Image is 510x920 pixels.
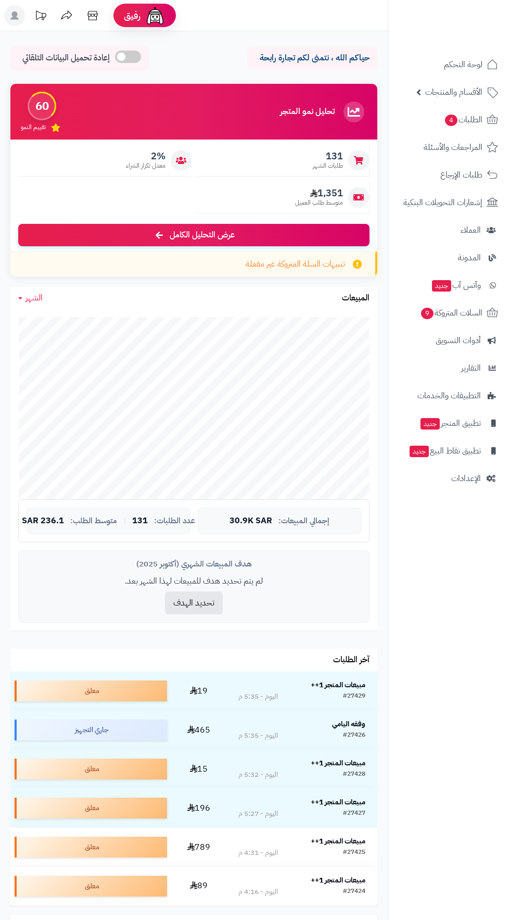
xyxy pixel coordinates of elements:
span: جديد [432,280,451,292]
span: 1,351 [295,187,343,199]
a: العملاء [394,218,504,243]
span: | [123,517,126,525]
span: تنبيهات السلة المتروكة غير مفعلة [246,258,345,270]
span: تقييم النمو [21,123,46,132]
a: إشعارات التحويلات البنكية [394,190,504,215]
div: اليوم - 5:32 م [238,770,278,780]
span: متوسط طلب العميل [295,198,343,207]
div: معلق [15,798,167,818]
div: هدف المبيعات الشهري (أكتوبر 2025) [27,559,361,570]
a: تطبيق المتجرجديد [394,411,504,436]
span: أدوات التسويق [436,333,481,348]
a: الطلبات4 [394,107,504,132]
a: الشهر [18,292,43,304]
div: معلق [15,876,167,897]
div: #27425 [343,848,365,858]
strong: وفقه اليامي [332,719,365,729]
span: التطبيقات والخدمات [417,388,481,403]
div: #27426 [343,730,365,741]
h3: المبيعات [342,294,369,303]
div: اليوم - 4:16 م [238,887,278,897]
p: حياكم الله ، نتمنى لكم تجارة رابحة [255,52,369,64]
a: تطبيق نقاط البيعجديد [394,438,504,463]
h3: تحليل نمو المتجر [280,107,335,117]
span: متوسط الطلب: [70,516,117,525]
span: 9 [421,308,434,320]
a: السلات المتروكة9 [394,300,504,325]
span: السلات المتروكة [420,306,482,320]
strong: مبيعات المتجر 1++ [311,836,365,847]
td: 19 [171,672,226,710]
span: 2% [126,150,165,162]
div: اليوم - 5:35 م [238,730,278,741]
span: تطبيق نقاط البيع [409,444,481,458]
div: اليوم - 5:35 م [238,691,278,702]
span: 4 [445,115,458,127]
span: الشهر [25,292,43,304]
span: عدد الطلبات: [154,516,195,525]
strong: مبيعات المتجر 1++ [311,875,365,886]
span: المراجعات والأسئلة [424,140,482,155]
span: 236.1 SAR [22,516,64,526]
span: التقارير [461,361,481,375]
span: طلبات الإرجاع [440,168,482,182]
span: الأقسام والمنتجات [425,85,482,99]
div: #27424 [343,887,365,897]
td: 196 [171,789,226,827]
div: معلق [15,680,167,701]
img: logo-2.png [439,24,500,46]
span: 131 [132,516,148,526]
span: العملاء [461,223,481,237]
td: 789 [171,828,226,866]
a: وآتس آبجديد [394,273,504,298]
strong: مبيعات المتجر 1++ [311,797,365,808]
div: معلق [15,837,167,858]
span: طلبات الشهر [313,161,343,170]
div: معلق [15,759,167,779]
a: عرض التحليل الكامل [18,224,369,246]
span: لوحة التحكم [444,57,482,72]
span: الطلبات [444,112,482,127]
a: التطبيقات والخدمات [394,383,504,408]
span: معدل تكرار الشراء [126,161,165,170]
a: طلبات الإرجاع [394,162,504,187]
span: جديد [420,418,440,430]
h3: آخر الطلبات [333,656,369,665]
span: رفيق [124,9,141,22]
button: تحديد الهدف [165,591,223,614]
td: 465 [171,711,226,749]
a: لوحة التحكم [394,52,504,77]
div: #27427 [343,809,365,819]
span: إجمالي المبيعات: [278,516,329,525]
div: اليوم - 4:31 م [238,848,278,858]
a: المدونة [394,245,504,270]
a: المراجعات والأسئلة [394,135,504,160]
td: 15 [171,750,226,788]
span: إشعارات التحويلات البنكية [403,195,482,210]
td: 89 [171,867,226,905]
a: تحديثات المنصة [28,5,54,29]
p: لم يتم تحديد هدف للمبيعات لهذا الشهر بعد. [27,575,361,587]
strong: مبيعات المتجر 1++ [311,758,365,768]
span: المدونة [458,250,481,265]
strong: مبيعات المتجر 1++ [311,679,365,690]
span: 131 [313,150,343,162]
a: التقارير [394,356,504,381]
span: وآتس آب [431,278,481,293]
span: إعادة تحميل البيانات التلقائي [22,52,110,64]
div: #27429 [343,691,365,702]
span: جديد [410,446,429,457]
span: عرض التحليل الكامل [170,229,235,241]
span: تطبيق المتجر [419,416,481,431]
a: أدوات التسويق [394,328,504,353]
div: اليوم - 5:27 م [238,809,278,819]
div: جاري التجهيز [15,720,167,740]
span: 30.9K SAR [229,516,272,526]
a: الإعدادات [394,466,504,491]
img: ai-face.png [145,5,165,26]
div: #27428 [343,770,365,780]
span: الإعدادات [451,471,481,486]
